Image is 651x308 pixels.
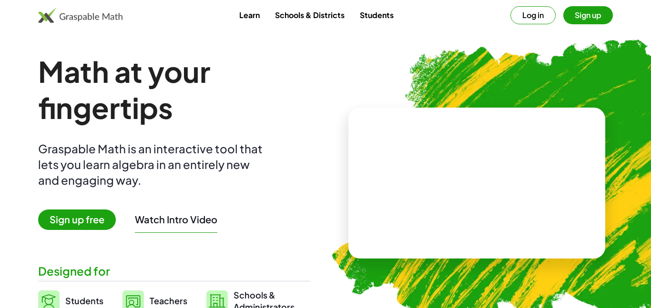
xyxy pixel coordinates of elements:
[267,6,352,24] a: Schools & Districts
[232,6,267,24] a: Learn
[406,148,549,219] video: What is this? This is dynamic math notation. Dynamic math notation plays a central role in how Gr...
[563,6,613,24] button: Sign up
[38,263,310,279] div: Designed for
[510,6,556,24] button: Log in
[65,295,103,306] span: Students
[150,295,187,306] span: Teachers
[38,141,267,188] div: Graspable Math is an interactive tool that lets you learn algebra in an entirely new and engaging...
[38,53,310,126] h1: Math at your fingertips
[38,209,116,230] span: Sign up free
[135,213,217,226] button: Watch Intro Video
[352,6,401,24] a: Students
